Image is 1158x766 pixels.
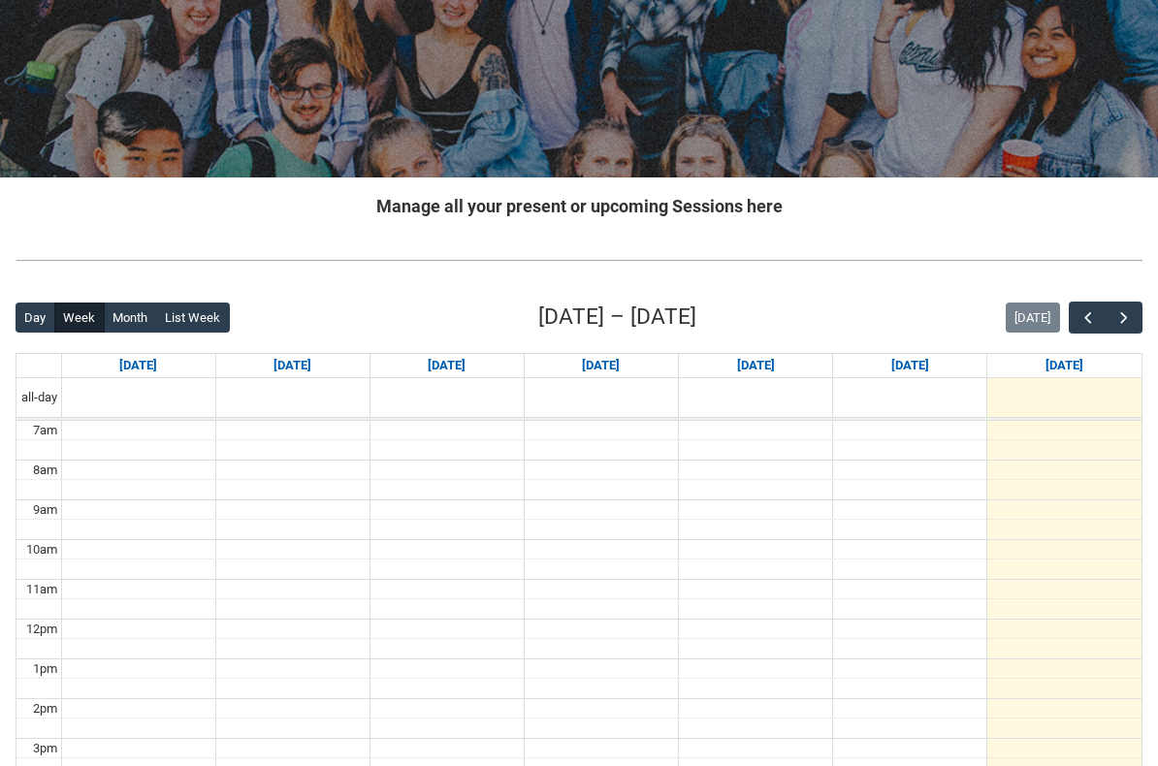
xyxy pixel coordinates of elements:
[16,251,1142,271] img: REDU_GREY_LINE
[538,301,696,334] h2: [DATE] – [DATE]
[1106,302,1142,334] button: Next Week
[1069,302,1106,334] button: Previous Week
[16,303,55,334] button: Day
[22,580,61,599] div: 11am
[887,354,933,377] a: Go to August 15, 2025
[22,620,61,639] div: 12pm
[115,354,161,377] a: Go to August 10, 2025
[578,354,624,377] a: Go to August 13, 2025
[1006,303,1060,334] button: [DATE]
[29,699,61,718] div: 2pm
[733,354,779,377] a: Go to August 14, 2025
[156,303,230,334] button: List Week
[270,354,315,377] a: Go to August 11, 2025
[29,421,61,440] div: 7am
[16,193,1142,219] h2: Manage all your present or upcoming Sessions here
[17,388,61,407] span: all-day
[29,739,61,758] div: 3pm
[1042,354,1087,377] a: Go to August 16, 2025
[104,303,157,334] button: Month
[22,540,61,559] div: 10am
[424,354,469,377] a: Go to August 12, 2025
[29,461,61,480] div: 8am
[29,659,61,679] div: 1pm
[54,303,105,334] button: Week
[29,500,61,520] div: 9am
